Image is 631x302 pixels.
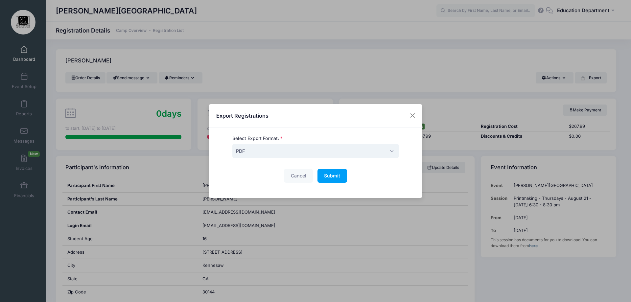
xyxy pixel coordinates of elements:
[407,110,419,122] button: Close
[324,173,340,178] span: Submit
[232,135,283,142] label: Select Export Format:
[232,144,399,158] span: PDF
[284,169,313,183] button: Cancel
[317,169,347,183] button: Submit
[236,148,245,154] span: PDF
[216,112,269,120] h4: Export Registrations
